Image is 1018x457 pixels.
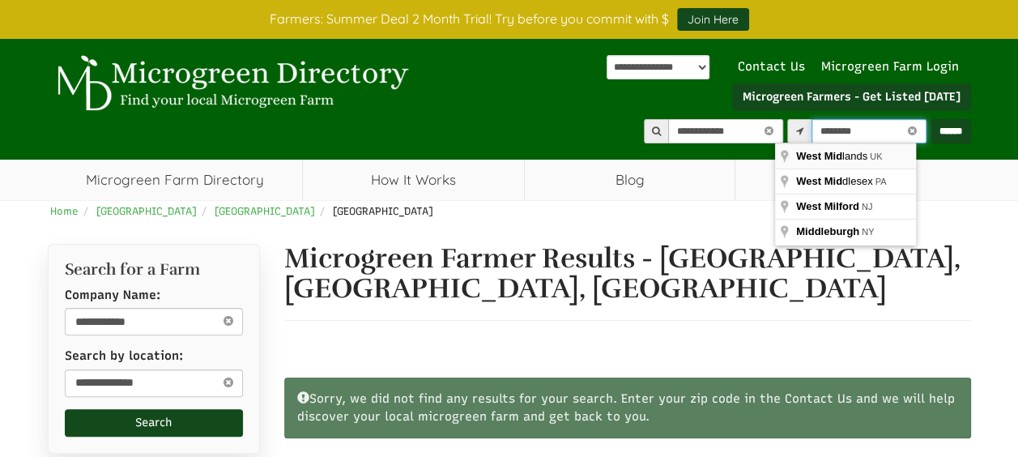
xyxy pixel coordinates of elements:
[65,348,183,365] label: Search by location:
[796,175,875,187] span: dlesex
[875,177,886,186] span: PA
[48,160,303,200] a: Microgreen Farm Directory
[50,205,79,217] a: Home
[65,261,244,279] h2: Search for a Farm
[821,59,967,74] a: Microgreen Farm Login
[303,160,524,200] a: How It Works
[677,8,749,31] a: Join Here
[796,150,870,162] span: lands
[862,202,872,211] span: NJ
[796,150,842,162] span: West Mid
[796,200,859,212] span: West Milford
[730,59,813,74] a: Contact Us
[65,409,244,437] button: Search
[65,287,160,304] label: Company Name:
[215,205,315,217] a: [GEOGRAPHIC_DATA]
[796,175,842,187] span: West Mid
[607,55,709,79] div: Powered by
[607,55,709,79] select: Language Translate Widget
[732,83,971,111] a: Microgreen Farmers - Get Listed [DATE]
[796,225,859,237] span: Middleburgh
[862,227,874,237] span: NY
[96,205,197,217] a: [GEOGRAPHIC_DATA]
[48,55,412,112] img: Microgreen Directory
[525,160,735,200] a: Blog
[284,244,971,305] h1: Microgreen Farmer Results - [GEOGRAPHIC_DATA], [GEOGRAPHIC_DATA], [GEOGRAPHIC_DATA]
[284,378,971,438] div: Sorry, we did not find any results for your search. Enter your zip code in the Contact Us and we ...
[36,8,983,31] div: Farmers: Summer Deal 2 Month Trial! Try before you commit with $
[333,205,433,217] span: [GEOGRAPHIC_DATA]
[870,152,882,161] span: UK
[735,160,971,200] span: Farmers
